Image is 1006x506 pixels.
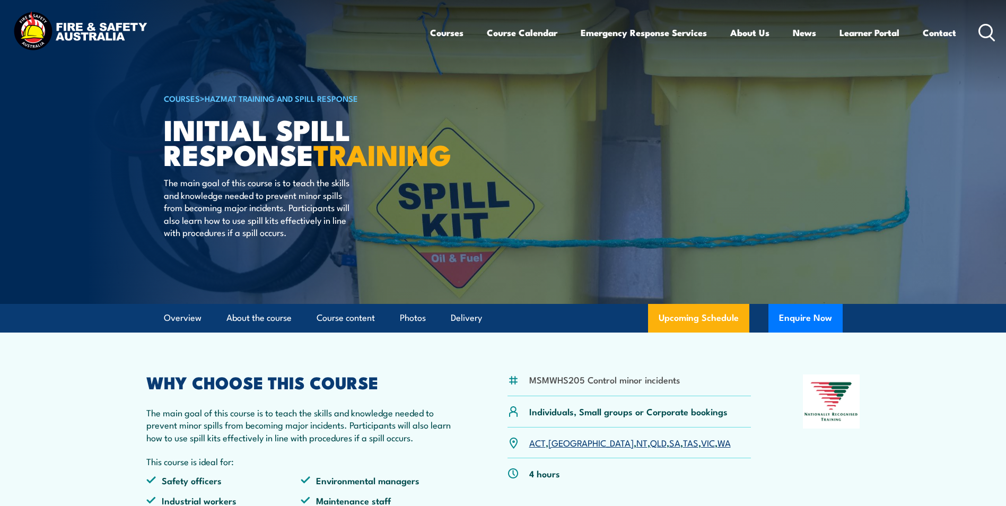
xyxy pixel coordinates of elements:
a: Overview [164,304,202,332]
a: Course content [317,304,375,332]
h6: > [164,92,426,104]
a: QLD [650,436,667,449]
a: Delivery [451,304,482,332]
li: Safety officers [146,474,301,486]
h2: WHY CHOOSE THIS COURSE [146,374,456,389]
strong: TRAINING [313,132,451,176]
a: COURSES [164,92,200,104]
p: The main goal of this course is to teach the skills and knowledge needed to prevent minor spills ... [146,406,456,443]
a: NT [636,436,648,449]
a: Photos [400,304,426,332]
li: Environmental managers [301,474,456,486]
h1: Initial Spill Response [164,117,426,166]
a: Contact [923,19,956,47]
p: The main goal of this course is to teach the skills and knowledge needed to prevent minor spills ... [164,176,357,238]
p: , , , , , , , [529,437,731,449]
a: VIC [701,436,715,449]
a: Course Calendar [487,19,557,47]
p: 4 hours [529,467,560,479]
a: ACT [529,436,546,449]
p: This course is ideal for: [146,455,456,467]
a: Emergency Response Services [581,19,707,47]
a: WA [718,436,731,449]
button: Enquire Now [768,304,843,333]
img: Nationally Recognised Training logo. [803,374,860,429]
a: Upcoming Schedule [648,304,749,333]
a: About Us [730,19,769,47]
a: About the course [226,304,292,332]
a: HAZMAT Training and Spill Response [205,92,358,104]
a: TAS [683,436,698,449]
a: SA [669,436,680,449]
a: News [793,19,816,47]
p: Individuals, Small groups or Corporate bookings [529,405,728,417]
a: [GEOGRAPHIC_DATA] [548,436,634,449]
a: Learner Portal [839,19,899,47]
li: MSMWHS205 Control minor incidents [529,373,680,386]
a: Courses [430,19,463,47]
